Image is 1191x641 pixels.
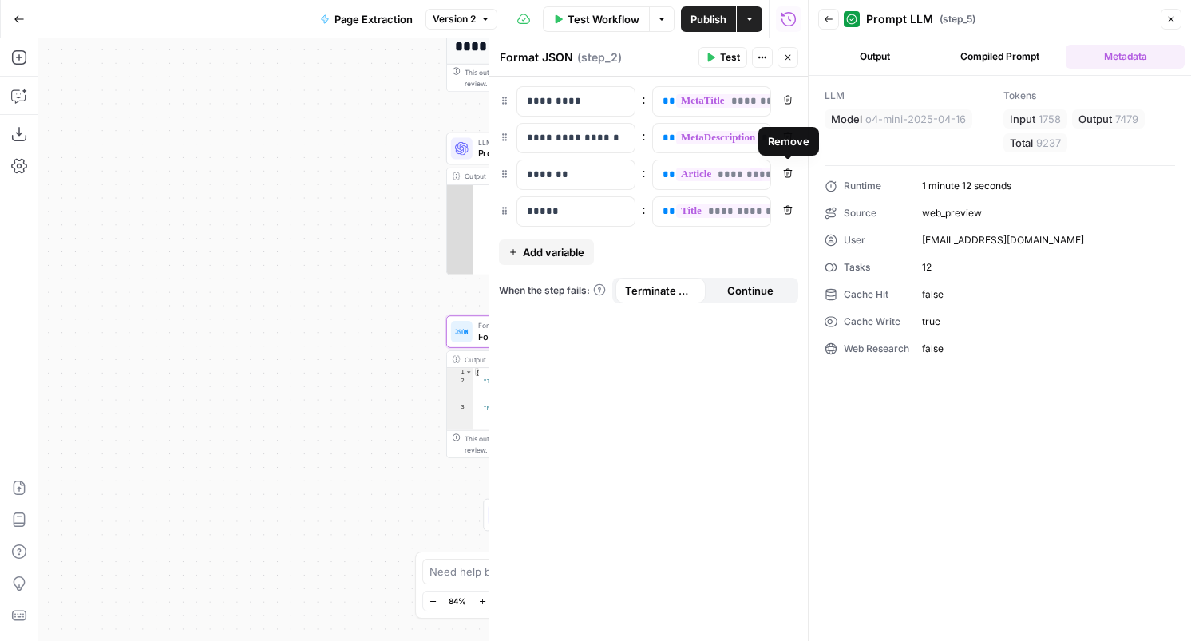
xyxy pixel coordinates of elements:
span: Tokens [1003,89,1176,103]
div: User [825,233,909,247]
span: 7479 [1115,111,1138,127]
button: Output [815,45,934,69]
textarea: Format JSON [500,49,573,65]
div: Cache Hit [825,287,909,302]
span: : [642,89,646,109]
span: Continue [727,283,774,299]
a: When the step fails: [499,283,606,298]
div: Source [825,206,909,220]
span: 12 [922,260,1175,275]
div: This output is too large & has been abbreviated for review. to view the full content. [465,67,649,89]
button: Test Workflow [543,6,649,32]
span: [EMAIL_ADDRESS][DOMAIN_NAME] [922,233,1175,247]
span: Model [831,111,862,127]
span: LLM [825,89,997,103]
span: Prompt LLM [866,11,933,27]
span: Output [1078,111,1112,127]
div: LLM · O4 MiniPrompt LLMStep 5Output -meeting-memory-with-ai-meeting-notes )\n\n![]([URL][DOMAIN_N... [446,133,655,275]
span: true [922,315,1175,329]
button: Version 2 [425,9,497,30]
span: Add variable [523,244,584,260]
span: Test [720,50,740,65]
span: Page Extraction [334,11,413,27]
span: o4-mini-2025-04-16 [865,111,966,127]
div: Output [465,354,618,364]
span: web_preview [922,206,1175,220]
span: Version 2 [433,12,476,26]
div: EndOutput [446,499,655,531]
span: false [922,287,1175,302]
span: : [642,200,646,219]
div: 2 [447,377,473,403]
div: Tasks [825,260,909,275]
div: This output is too large & has been abbreviated for review. to view the full content. [465,433,649,455]
span: false [922,342,1175,356]
div: Web Research [825,342,909,356]
button: Metadata [1066,45,1185,69]
span: Total [1010,135,1033,151]
button: Publish [681,6,736,32]
div: Runtime [825,179,909,193]
span: ( step_2 ) [577,49,622,65]
span: ( step_5 ) [940,12,975,26]
span: : [642,163,646,182]
div: Output [465,171,618,181]
span: Input [1010,111,1035,127]
div: 1 [447,368,473,377]
span: 1758 [1039,111,1061,127]
button: Test [698,47,747,68]
span: Terminate Workflow [625,283,696,299]
span: : [642,126,646,145]
span: Test Workflow [568,11,639,27]
div: Cache Write [825,315,909,329]
span: Prompt LLM [478,147,618,160]
span: LLM · O4 Mini [478,137,618,148]
span: Format JSON [478,330,618,343]
div: 3 [447,403,473,456]
span: 84% [449,595,466,607]
span: 9237 [1036,135,1061,151]
div: Format JSONFormat JSONStep 2Output{ "Title Tag":"AI Meeting Notes in Notion | Capture, Transcribe... [446,315,655,458]
button: Page Extraction [311,6,422,32]
span: Publish [690,11,726,27]
button: Add variable [499,239,594,265]
span: Format JSON [478,320,618,330]
span: 1 minute 12 seconds [922,179,1175,193]
button: Compiled Prompt [940,45,1059,69]
span: Toggle code folding, rows 1 through 5 [465,368,473,377]
button: Continue [706,278,796,303]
